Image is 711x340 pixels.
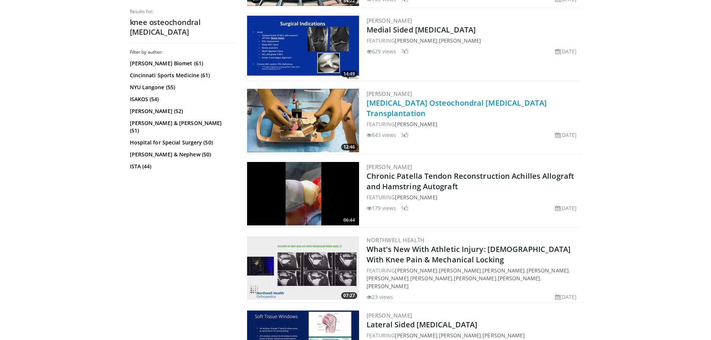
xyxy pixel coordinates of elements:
[367,204,396,212] li: 179 views
[367,193,580,201] div: FEATURING
[401,204,408,212] li: 1
[130,151,233,158] a: [PERSON_NAME] & Nephew (50)
[498,275,540,282] a: [PERSON_NAME]
[130,18,234,37] h2: knee osteochondral [MEDICAL_DATA]
[555,47,577,55] li: [DATE]
[130,107,233,115] a: [PERSON_NAME] (52)
[367,131,396,139] li: 843 views
[483,267,525,274] a: [PERSON_NAME]
[367,312,412,319] a: [PERSON_NAME]
[130,9,234,15] p: Results for:
[247,236,359,300] img: 848bcd9c-ee1d-43ea-a17f-abdca00cfbf7.300x170_q85_crop-smart_upscale.jpg
[341,217,357,224] span: 06:44
[341,144,357,150] span: 12:46
[367,120,580,128] div: FEATURING
[341,292,357,299] span: 07:27
[367,236,425,244] a: Northwell Health
[395,332,437,339] a: [PERSON_NAME]
[439,267,481,274] a: [PERSON_NAME]
[395,267,437,274] a: [PERSON_NAME]
[367,275,409,282] a: [PERSON_NAME]
[130,84,233,91] a: NYU Langone (55)
[395,194,437,201] a: [PERSON_NAME]
[401,131,408,139] li: 3
[367,171,574,191] a: Chronic Patella Tendon Reconstruction Achilles Allograft and Hamstring Autograft
[555,131,577,139] li: [DATE]
[367,90,412,97] a: [PERSON_NAME]
[555,293,577,301] li: [DATE]
[555,204,577,212] li: [DATE]
[247,16,359,79] a: 14:49
[395,121,437,128] a: [PERSON_NAME]
[367,293,393,301] li: 23 views
[367,319,478,330] a: Lateral Sided [MEDICAL_DATA]
[401,47,408,55] li: 7
[483,332,525,339] a: [PERSON_NAME]
[367,163,412,171] a: [PERSON_NAME]
[367,98,547,118] a: [MEDICAL_DATA] Osteochondral [MEDICAL_DATA] Transplantation
[367,283,409,290] a: [PERSON_NAME]
[367,17,412,24] a: [PERSON_NAME]
[527,267,569,274] a: [PERSON_NAME]
[410,275,452,282] a: [PERSON_NAME]
[367,47,396,55] li: 629 views
[247,162,359,225] img: 3f93c4f4-1cd8-4ddd-8d31-b4fae3ac52ad.300x170_q85_crop-smart_upscale.jpg
[247,89,359,152] img: 4711e301-bb84-4b7a-8eb9-9471192b312b.300x170_q85_crop-smart_upscale.jpg
[341,71,357,77] span: 14:49
[395,37,437,44] a: [PERSON_NAME]
[130,163,233,170] a: ISTA (44)
[439,332,481,339] a: [PERSON_NAME]
[130,96,233,103] a: ISAKOS (54)
[454,275,496,282] a: [PERSON_NAME]
[247,236,359,300] a: 07:27
[130,72,233,79] a: Cincinnati Sports Medicine (61)
[130,49,234,55] h3: Filter by author:
[130,119,233,134] a: [PERSON_NAME] & [PERSON_NAME] (51)
[367,37,580,44] div: FEATURING ,
[130,60,233,67] a: [PERSON_NAME] Biomet (61)
[247,16,359,79] img: 1093b870-8a95-4b77-8e14-87309390d0f5.300x170_q85_crop-smart_upscale.jpg
[130,139,233,146] a: Hospital for Special Surgery (50)
[367,266,580,290] div: FEATURING , , , , , , , ,
[439,37,481,44] a: [PERSON_NAME]
[367,331,580,339] div: FEATURING , ,
[247,162,359,225] a: 06:44
[367,244,571,265] a: What's New With Athletic Injury: [DEMOGRAPHIC_DATA] With Knee Pain & Mechanical Locking
[367,25,476,35] a: Medial Sided [MEDICAL_DATA]
[247,89,359,152] a: 12:46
